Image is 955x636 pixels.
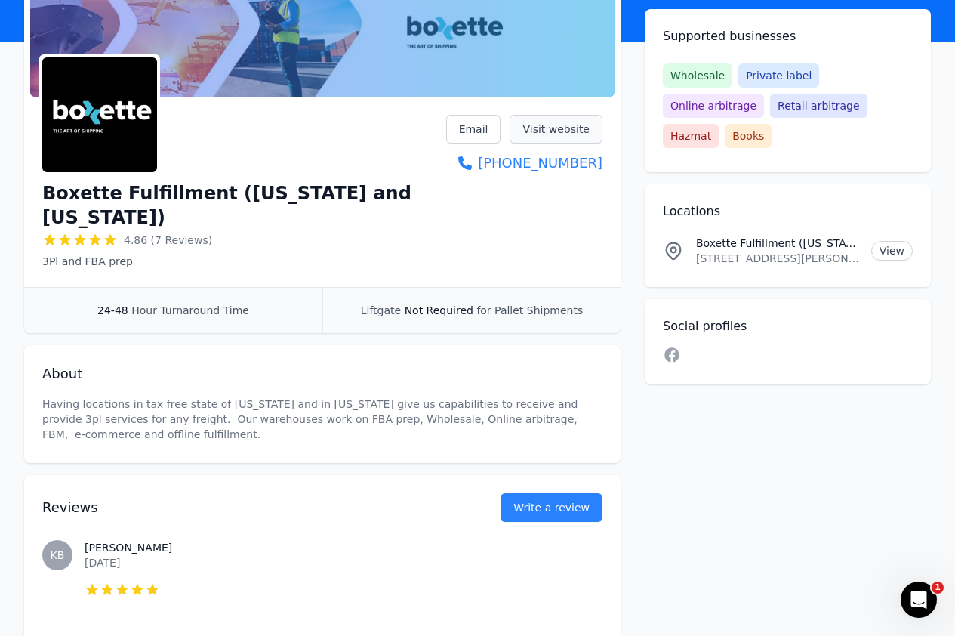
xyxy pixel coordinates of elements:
[124,233,212,248] span: 4.86 (7 Reviews)
[696,251,859,266] p: [STREET_ADDRESS][PERSON_NAME][US_STATE]
[663,317,913,335] h2: Social profiles
[932,582,944,594] span: 1
[42,397,602,442] p: Having locations in tax free state of [US_STATE] and in [US_STATE] give us capabilities to receiv...
[738,63,819,88] span: Private label
[663,63,732,88] span: Wholesale
[725,124,772,148] span: Books
[42,497,452,518] h2: Reviews
[696,236,859,251] p: Boxette Fulfillment ([US_STATE] and [US_STATE]) Location
[361,304,401,316] span: Liftgate
[97,304,128,316] span: 24-48
[476,304,583,316] span: for Pallet Shipments
[85,540,602,555] h3: [PERSON_NAME]
[446,115,501,144] a: Email
[770,94,867,118] span: Retail arbitrage
[501,493,602,522] button: Write a review
[42,57,157,172] img: Boxette Fulfillment (Delaware and California)
[663,202,913,221] h2: Locations
[51,550,65,560] span: KB
[871,241,913,261] a: View
[510,115,602,144] a: Visit website
[42,181,446,230] h1: Boxette Fulfillment ([US_STATE] and [US_STATE])
[446,153,602,174] a: [PHONE_NUMBER]
[131,304,249,316] span: Hour Turnaround Time
[42,254,446,269] p: 3Pl and FBA prep
[405,304,473,316] span: Not Required
[663,124,719,148] span: Hazmat
[85,557,120,569] time: [DATE]
[663,27,913,45] h2: Supported businesses
[663,94,764,118] span: Online arbitrage
[901,582,937,618] iframe: Intercom live chat
[42,363,602,384] h2: About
